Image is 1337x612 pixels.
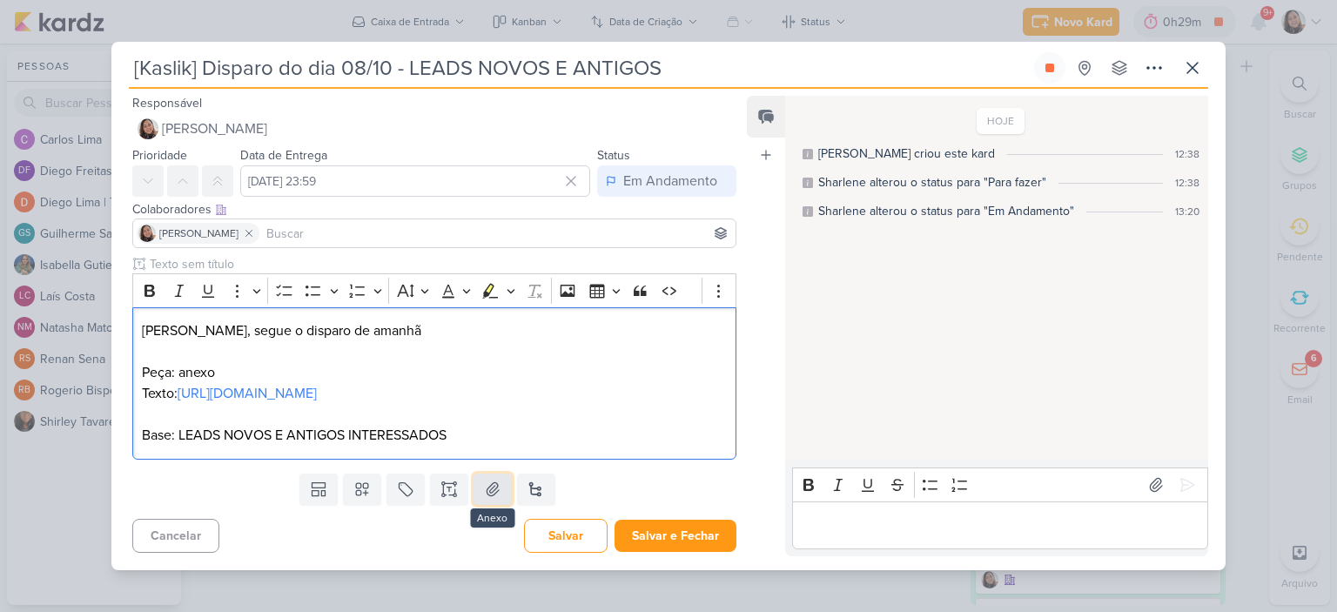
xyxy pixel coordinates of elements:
button: [PERSON_NAME] [132,113,736,145]
div: 13:20 [1175,204,1199,219]
div: Sharlene alterou o status para "Para fazer" [818,173,1046,192]
label: Data de Entrega [240,148,327,163]
div: Este log é visível à todos no kard [803,206,813,217]
div: Este log é visível à todos no kard [803,178,813,188]
div: Editor toolbar [792,467,1208,501]
div: Em Andamento [623,171,717,192]
button: Salvar e Fechar [615,520,736,552]
p: Peça: anexo [142,362,727,383]
input: Buscar [263,223,732,244]
span: [PERSON_NAME] [162,118,267,139]
div: Sharlene criou este kard [818,145,995,163]
img: Sharlene Khoury [138,118,158,139]
div: Sharlene alterou o status para "Em Andamento" [818,202,1074,220]
label: Prioridade [132,148,187,163]
a: [URL][DOMAIN_NAME] [178,385,317,402]
img: Sharlene Khoury [138,225,156,242]
label: Responsável [132,96,202,111]
div: 12:38 [1175,146,1199,162]
input: Kard Sem Título [129,52,1031,84]
div: Colaboradores [132,200,736,219]
p: [PERSON_NAME], segue o disparo de amanhã [142,320,727,341]
div: Anexo [470,508,514,528]
div: Editor editing area: main [132,307,736,460]
input: Select a date [240,165,590,197]
span: [PERSON_NAME] [159,225,239,241]
div: Parar relógio [1043,61,1057,75]
div: Editor editing area: main [792,501,1208,549]
p: Texto: [142,383,727,404]
div: Este log é visível à todos no kard [803,149,813,159]
p: Base: LEADS NOVOS E ANTIGOS INTERESSADOS [142,425,727,446]
input: Texto sem título [146,255,736,273]
button: Cancelar [132,519,219,553]
div: Editor toolbar [132,273,736,307]
label: Status [597,148,630,163]
button: Salvar [524,519,608,553]
button: Em Andamento [597,165,736,197]
div: 12:38 [1175,175,1199,191]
